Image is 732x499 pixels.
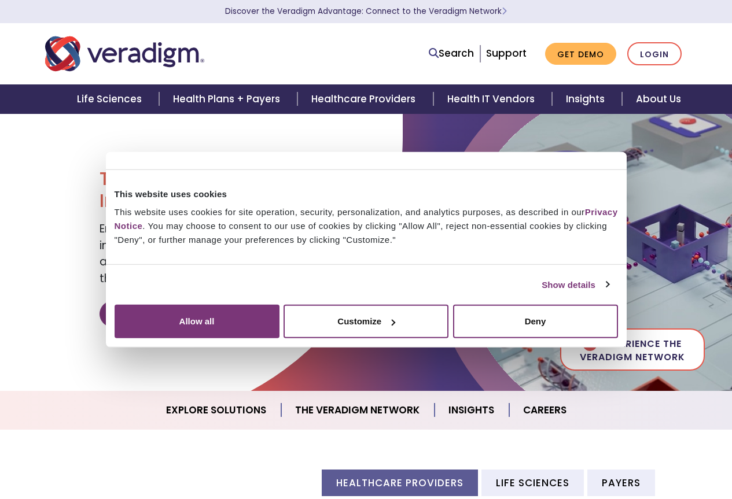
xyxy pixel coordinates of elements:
[100,168,357,212] h1: Transforming Health, Insightfully®
[486,46,527,60] a: Support
[297,84,433,114] a: Healthcare Providers
[502,6,507,17] span: Learn More
[433,84,552,114] a: Health IT Vendors
[481,470,584,496] li: Life Sciences
[45,35,204,73] img: Veradigm logo
[225,6,507,17] a: Discover the Veradigm Advantage: Connect to the Veradigm NetworkLearn More
[542,278,609,291] a: Show details
[435,395,509,425] a: Insights
[545,43,616,65] a: Get Demo
[587,470,655,496] li: Payers
[622,84,695,114] a: About Us
[281,395,435,425] a: The Veradigm Network
[63,84,159,114] a: Life Sciences
[322,470,478,496] li: Healthcare Providers
[115,305,279,338] button: Allow all
[100,301,278,327] a: Discover Veradigm's Value
[159,84,297,114] a: Health Plans + Payers
[284,305,448,338] button: Customize
[552,84,622,114] a: Insights
[152,395,281,425] a: Explore Solutions
[100,221,354,286] span: Empowering our clients with trusted data, insights, and solutions to help reduce costs and improv...
[453,305,618,338] button: Deny
[429,46,474,61] a: Search
[509,395,580,425] a: Careers
[115,187,618,201] div: This website uses cookies
[115,207,618,231] a: Privacy Notice
[627,42,682,66] a: Login
[115,205,618,247] div: This website uses cookies for site operation, security, personalization, and analytics purposes, ...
